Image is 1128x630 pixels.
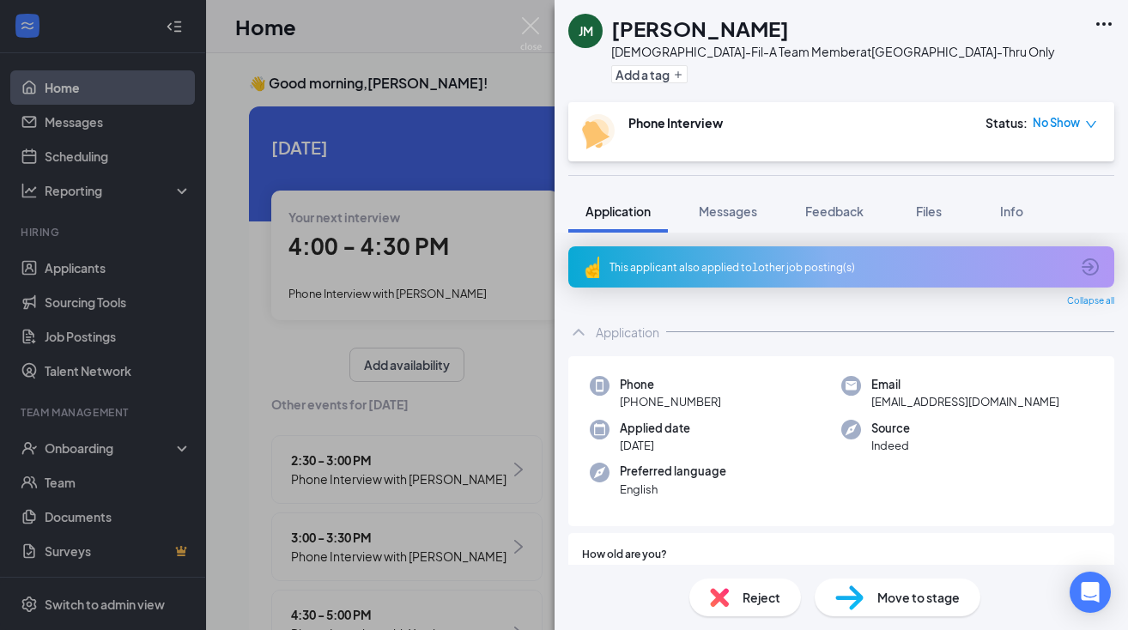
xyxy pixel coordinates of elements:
[871,437,910,454] span: Indeed
[1000,203,1023,219] span: Info
[582,547,667,563] span: How old are you?
[1070,572,1111,613] div: Open Intercom Messenger
[985,114,1028,131] div: Status :
[805,203,864,219] span: Feedback
[611,65,688,83] button: PlusAdd a tag
[916,203,942,219] span: Files
[871,420,910,437] span: Source
[620,481,726,498] span: English
[579,22,593,39] div: JM
[620,463,726,480] span: Preferred language
[673,70,683,80] svg: Plus
[871,376,1059,393] span: Email
[585,203,651,219] span: Application
[620,376,721,393] span: Phone
[871,393,1059,410] span: [EMAIL_ADDRESS][DOMAIN_NAME]
[620,437,690,454] span: [DATE]
[1067,294,1114,308] span: Collapse all
[877,588,960,607] span: Move to stage
[1080,257,1101,277] svg: ArrowCircle
[1094,14,1114,34] svg: Ellipses
[743,588,780,607] span: Reject
[611,14,789,43] h1: [PERSON_NAME]
[568,322,589,342] svg: ChevronUp
[609,260,1070,275] div: This applicant also applied to 1 other job posting(s)
[596,324,659,341] div: Application
[620,420,690,437] span: Applied date
[699,203,757,219] span: Messages
[620,393,721,410] span: [PHONE_NUMBER]
[628,115,723,130] b: Phone Interview
[1085,118,1097,130] span: down
[1033,114,1080,131] span: No Show
[611,43,1055,60] div: [DEMOGRAPHIC_DATA]-Fil-A Team Member at [GEOGRAPHIC_DATA]-Thru Only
